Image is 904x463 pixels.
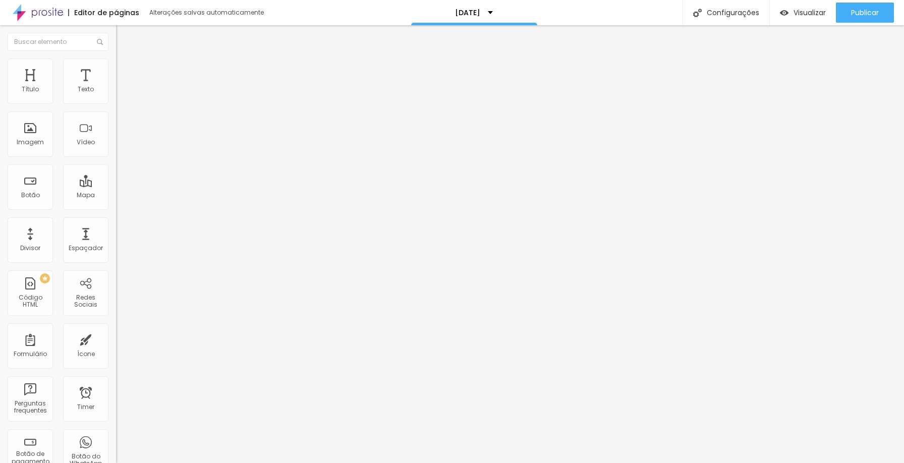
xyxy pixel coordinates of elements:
[780,9,788,17] img: view-1.svg
[66,294,105,309] div: Redes Sociais
[116,25,904,463] iframe: Editor
[693,9,702,17] img: Icone
[836,3,894,23] button: Publicar
[8,33,108,51] input: Buscar elemento
[17,139,44,146] div: Imagem
[77,192,95,199] div: Mapa
[77,351,95,358] div: Ícone
[77,403,94,411] div: Timer
[14,351,47,358] div: Formulário
[10,294,50,309] div: Código HTML
[455,9,480,16] p: [DATE]
[77,139,95,146] div: Vídeo
[149,10,265,16] div: Alterações salvas automaticamente
[22,86,39,93] div: Título
[770,3,836,23] button: Visualizar
[68,9,139,16] div: Editor de páginas
[97,39,103,45] img: Icone
[851,9,879,17] span: Publicar
[21,192,40,199] div: Botão
[78,86,94,93] div: Texto
[69,245,103,252] div: Espaçador
[10,400,50,415] div: Perguntas frequentes
[794,9,826,17] span: Visualizar
[20,245,40,252] div: Divisor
